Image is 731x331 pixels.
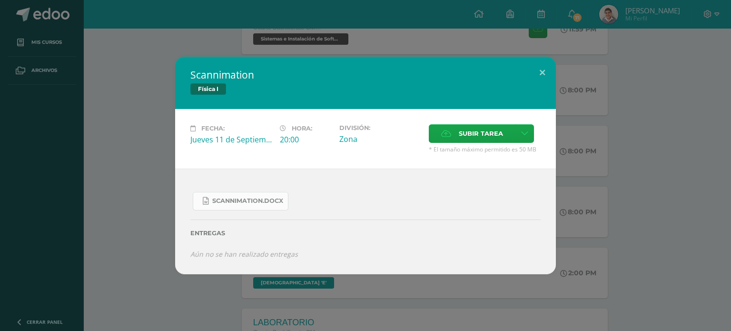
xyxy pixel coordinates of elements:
a: Scannimation.docx [193,192,288,211]
button: Close (Esc) [529,57,556,89]
div: Zona [339,134,421,144]
div: Jueves 11 de Septiembre [190,134,272,145]
span: Subir tarea [459,125,503,142]
label: División: [339,124,421,131]
span: * El tamaño máximo permitido es 50 MB [429,145,541,153]
h2: Scannimation [190,68,541,81]
span: Hora: [292,125,312,132]
span: Scannimation.docx [212,197,283,205]
span: Fecha: [201,125,225,132]
label: Entregas [190,230,541,237]
i: Aún no se han realizado entregas [190,250,298,259]
span: Física I [190,83,226,95]
div: 20:00 [280,134,332,145]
